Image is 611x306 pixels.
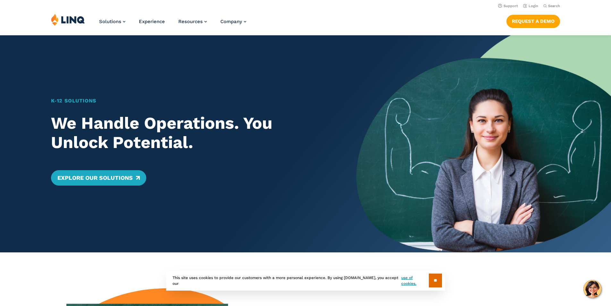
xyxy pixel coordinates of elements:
[543,4,560,8] button: Open Search Bar
[548,4,560,8] span: Search
[356,35,611,252] img: Home Banner
[178,19,203,24] span: Resources
[51,114,332,152] h2: We Handle Operations. You Unlock Potential.
[139,19,165,24] a: Experience
[166,270,445,291] div: This site uses cookies to provide our customers with a more personal experience. By using [DOMAIN...
[51,97,332,105] h1: K‑12 Solutions
[220,19,242,24] span: Company
[506,15,560,28] a: Request a Demo
[99,19,121,24] span: Solutions
[178,19,207,24] a: Resources
[99,13,246,35] nav: Primary Navigation
[51,170,146,186] a: Explore Our Solutions
[506,13,560,28] nav: Button Navigation
[583,280,601,298] button: Hello, have a question? Let’s chat.
[401,275,429,286] a: use of cookies.
[51,13,85,26] img: LINQ | K‑12 Software
[220,19,246,24] a: Company
[523,4,538,8] a: Login
[498,4,518,8] a: Support
[99,19,125,24] a: Solutions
